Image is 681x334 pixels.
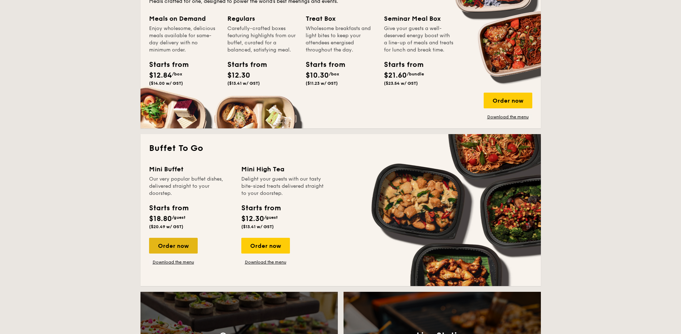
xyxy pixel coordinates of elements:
[241,238,290,254] div: Order now
[306,81,338,86] span: ($11.23 w/ GST)
[149,238,198,254] div: Order now
[384,25,454,54] div: Give your guests a well-deserved energy boost with a line-up of meals and treats for lunch and br...
[149,215,172,223] span: $18.80
[241,259,290,265] a: Download the menu
[384,59,416,70] div: Starts from
[149,71,172,80] span: $12.84
[484,93,532,108] div: Order now
[149,81,183,86] span: ($14.00 w/ GST)
[241,176,325,197] div: Delight your guests with our tasty bite-sized treats delivered straight to your doorstep.
[306,25,375,54] div: Wholesome breakfasts and light bites to keep your attendees energised throughout the day.
[172,72,182,77] span: /box
[149,14,219,24] div: Meals on Demand
[384,71,407,80] span: $21.60
[149,143,532,154] h2: Buffet To Go
[241,215,264,223] span: $12.30
[149,164,233,174] div: Mini Buffet
[227,14,297,24] div: Regulars
[149,176,233,197] div: Our very popular buffet dishes, delivered straight to your doorstep.
[264,215,278,220] span: /guest
[149,59,181,70] div: Starts from
[306,59,338,70] div: Starts from
[172,215,186,220] span: /guest
[241,164,325,174] div: Mini High Tea
[227,81,260,86] span: ($13.41 w/ GST)
[306,71,329,80] span: $10.30
[329,72,339,77] span: /box
[149,259,198,265] a: Download the menu
[227,71,250,80] span: $12.30
[149,203,188,213] div: Starts from
[384,14,454,24] div: Seminar Meal Box
[227,59,260,70] div: Starts from
[241,224,274,229] span: ($13.41 w/ GST)
[149,224,183,229] span: ($20.49 w/ GST)
[484,114,532,120] a: Download the menu
[227,25,297,54] div: Carefully-crafted boxes featuring highlights from our buffet, curated for a balanced, satisfying ...
[149,25,219,54] div: Enjoy wholesome, delicious meals available for same-day delivery with no minimum order.
[306,14,375,24] div: Treat Box
[407,72,424,77] span: /bundle
[384,81,418,86] span: ($23.54 w/ GST)
[241,203,280,213] div: Starts from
